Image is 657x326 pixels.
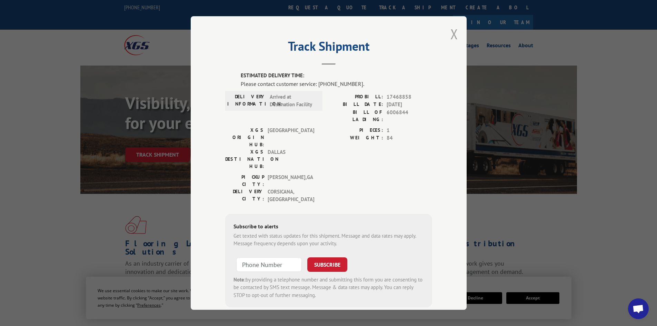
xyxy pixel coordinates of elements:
[329,127,383,135] label: PIECES:
[233,232,424,248] div: Get texted with status updates for this shipment. Message and data rates may apply. Message frequ...
[387,109,432,123] span: 6006844
[387,93,432,101] span: 17468858
[270,93,316,109] span: Arrived at Destination Facility
[387,127,432,135] span: 1
[233,276,246,283] strong: Note:
[225,188,264,204] label: DELIVERY CITY:
[268,127,314,148] span: [GEOGRAPHIC_DATA]
[225,148,264,170] label: XGS DESTINATION HUB:
[268,174,314,188] span: [PERSON_NAME] , GA
[268,188,314,204] span: CORSICANA , [GEOGRAPHIC_DATA]
[307,257,347,272] button: SUBSCRIBE
[227,93,266,109] label: DELIVERY INFORMATION:
[628,298,649,319] div: Open chat
[329,101,383,109] label: BILL DATE:
[329,109,383,123] label: BILL OF LADING:
[450,25,458,43] button: Close modal
[329,93,383,101] label: PROBILL:
[387,101,432,109] span: [DATE]
[233,276,424,299] div: by providing a telephone number and submitting this form you are consenting to be contacted by SM...
[233,222,424,232] div: Subscribe to alerts
[241,72,432,80] label: ESTIMATED DELIVERY TIME:
[387,134,432,142] span: 84
[236,257,302,272] input: Phone Number
[241,80,432,88] div: Please contact customer service: [PHONE_NUMBER].
[329,134,383,142] label: WEIGHT:
[225,127,264,148] label: XGS ORIGIN HUB:
[225,41,432,55] h2: Track Shipment
[225,174,264,188] label: PICKUP CITY:
[268,148,314,170] span: DALLAS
